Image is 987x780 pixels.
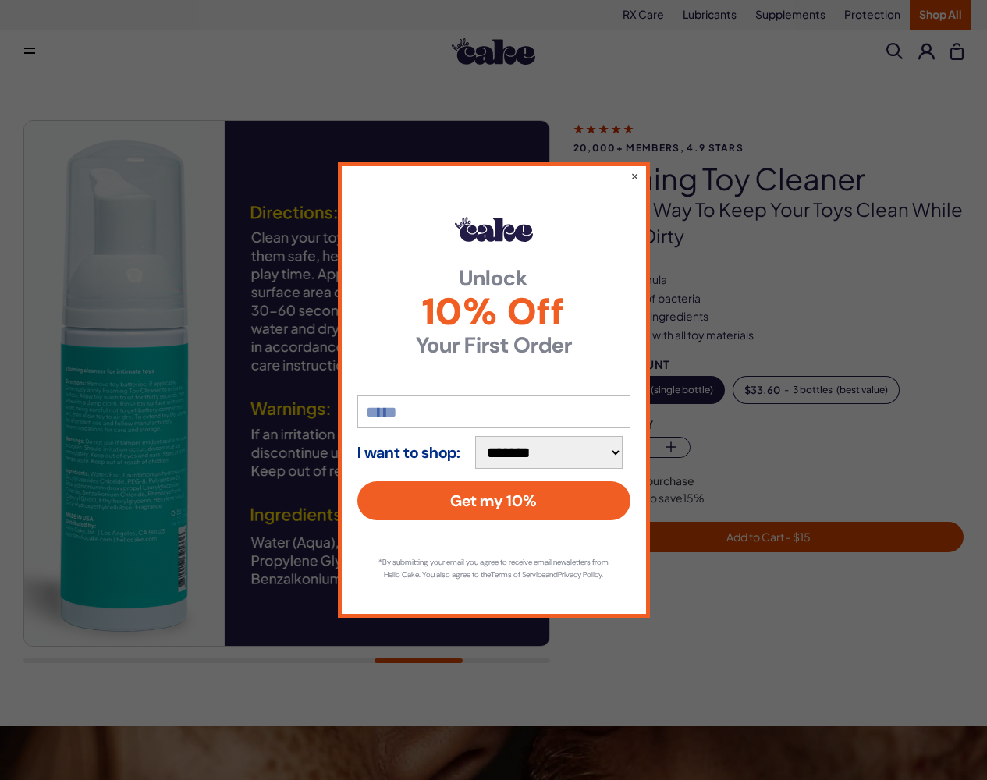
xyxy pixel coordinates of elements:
strong: I want to shop: [357,444,460,461]
button: Get my 10% [357,481,630,520]
strong: Unlock [357,268,630,289]
button: × [630,168,639,183]
p: *By submitting your email you agree to receive email newsletters from Hello Cake. You also agree ... [373,556,615,581]
span: 10% Off [357,293,630,331]
a: Privacy Policy [558,569,602,580]
a: Terms of Service [491,569,545,580]
img: Hello Cake [455,217,533,242]
strong: Your First Order [357,335,630,356]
